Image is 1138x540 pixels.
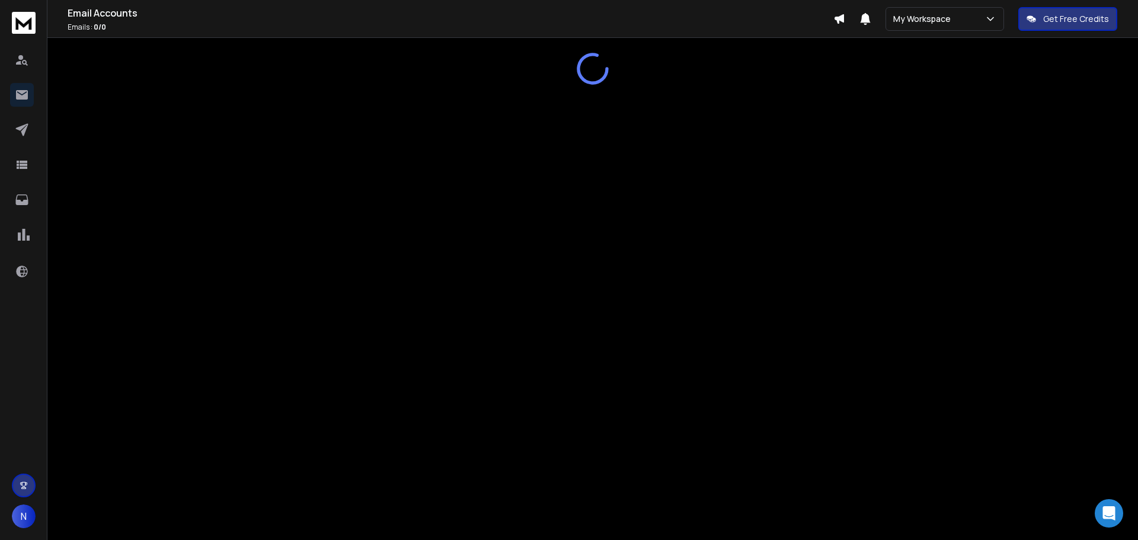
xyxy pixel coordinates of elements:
button: N [12,504,36,528]
p: My Workspace [893,13,955,25]
span: 0 / 0 [94,22,106,32]
h1: Email Accounts [68,6,833,20]
button: Get Free Credits [1018,7,1117,31]
img: logo [12,12,36,34]
p: Emails : [68,23,833,32]
p: Get Free Credits [1043,13,1109,25]
div: Open Intercom Messenger [1095,499,1123,528]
